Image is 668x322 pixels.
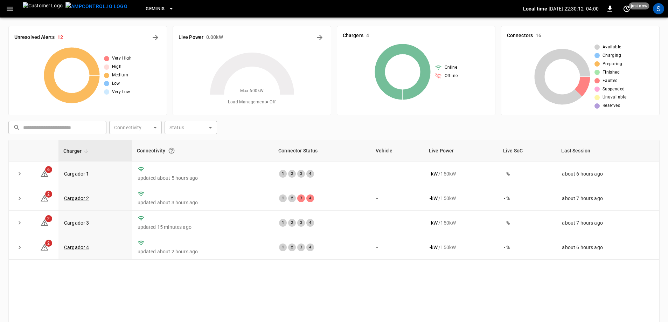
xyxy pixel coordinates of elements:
[556,140,659,162] th: Last Session
[371,186,424,211] td: -
[507,32,533,40] h6: Connectors
[371,211,424,235] td: -
[371,162,424,186] td: -
[653,3,664,14] div: profile-icon
[498,235,556,260] td: - %
[228,99,276,106] span: Load Management = Off
[603,94,626,101] span: Unavailable
[279,244,287,251] div: 1
[14,193,25,204] button: expand row
[603,52,621,59] span: Charging
[112,72,128,79] span: Medium
[306,219,314,227] div: 4
[146,5,165,13] span: Geminis
[424,140,498,162] th: Live Power
[498,162,556,186] td: - %
[430,244,438,251] p: - kW
[297,219,305,227] div: 3
[603,102,620,109] span: Reserved
[366,32,369,40] h6: 4
[430,219,438,226] p: - kW
[112,55,132,62] span: Very High
[430,244,493,251] div: / 150 kW
[112,63,122,70] span: High
[40,220,49,225] a: 2
[603,44,621,51] span: Available
[549,5,599,12] p: [DATE] 22:30:12 -04:00
[288,219,296,227] div: 2
[498,211,556,235] td: - %
[288,244,296,251] div: 2
[306,194,314,202] div: 4
[206,34,223,41] h6: 0.00 kW
[288,170,296,178] div: 2
[523,5,547,12] p: Local time
[64,196,89,201] a: Cargador 2
[14,34,55,41] h6: Unresolved Alerts
[371,140,424,162] th: Vehicle
[138,248,268,255] p: updated about 2 hours ago
[45,215,52,222] span: 2
[621,3,632,14] button: set refresh interval
[279,219,287,227] div: 1
[64,171,89,177] a: Cargador 1
[179,34,203,41] h6: Live Power
[40,170,49,176] a: 6
[112,80,120,87] span: Low
[137,144,269,157] div: Connectivity
[138,199,268,206] p: updated about 3 hours ago
[40,244,49,250] a: 2
[112,89,130,96] span: Very Low
[603,86,625,93] span: Suspended
[64,220,89,226] a: Cargador 3
[65,2,127,11] img: ampcontrol.io logo
[556,162,659,186] td: about 6 hours ago
[14,242,25,253] button: expand row
[45,191,52,198] span: 2
[343,32,363,40] h6: Chargers
[297,244,305,251] div: 3
[14,169,25,179] button: expand row
[445,73,458,80] span: Offline
[138,224,268,231] p: updated 15 minutes ago
[445,64,457,71] span: Online
[240,88,264,95] span: Max. 600 kW
[297,194,305,202] div: 3
[430,195,493,202] div: / 150 kW
[498,186,556,211] td: - %
[138,174,268,181] p: updated about 5 hours ago
[45,166,52,173] span: 6
[273,140,370,162] th: Connector Status
[603,61,622,68] span: Preparing
[63,147,91,155] span: Charger
[297,170,305,178] div: 3
[536,32,541,40] h6: 16
[314,32,325,43] button: Energy Overview
[498,140,556,162] th: Live SoC
[603,69,620,76] span: Finished
[23,2,63,15] img: Customer Logo
[279,194,287,202] div: 1
[556,211,659,235] td: about 7 hours ago
[150,32,161,43] button: All Alerts
[556,186,659,211] td: about 7 hours ago
[14,218,25,228] button: expand row
[45,240,52,247] span: 2
[143,2,177,16] button: Geminis
[371,235,424,260] td: -
[288,194,296,202] div: 2
[430,170,493,177] div: / 150 kW
[64,245,89,250] a: Cargador 4
[430,219,493,226] div: / 150 kW
[165,144,178,157] button: Connection between the charger and our software.
[603,77,618,84] span: Faulted
[40,195,49,200] a: 2
[556,235,659,260] td: about 6 hours ago
[629,2,649,9] span: just now
[430,195,438,202] p: - kW
[306,244,314,251] div: 4
[430,170,438,177] p: - kW
[306,170,314,178] div: 4
[57,34,63,41] h6: 12
[279,170,287,178] div: 1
